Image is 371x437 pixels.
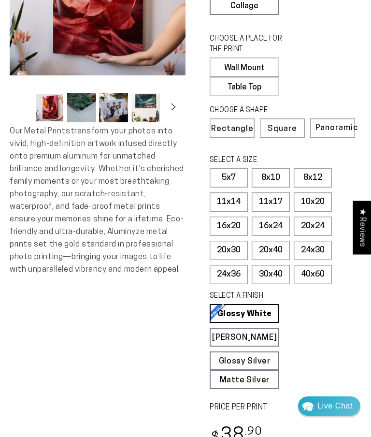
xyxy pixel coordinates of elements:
label: 20x30 [210,241,248,260]
button: Load image 1 in gallery view [35,93,64,122]
a: Glossy White [210,304,279,323]
button: Slide right [163,97,184,118]
span: Our Metal Prints transform your photos into vivid, high-definition artwork infused directly onto ... [10,127,184,274]
button: Load image 4 in gallery view [131,93,160,122]
legend: CHOOSE A SHAPE [210,105,297,116]
label: 10x20 [294,192,332,212]
a: [PERSON_NAME] [210,328,279,347]
button: Load image 3 in gallery view [99,93,128,122]
div: Contact Us Directly [317,396,353,416]
label: 24x36 [210,265,248,284]
span: Panoramic [315,124,358,132]
label: 8x12 [294,168,332,188]
span: Square [268,125,297,133]
label: 8x10 [252,168,290,188]
legend: SELECT A SIZE [210,155,297,166]
label: Wall Mount [210,58,279,77]
label: 24x30 [294,241,332,260]
label: 16x24 [252,217,290,236]
label: 16x20 [210,217,248,236]
label: 40x60 [294,265,332,284]
a: Glossy Silver [210,351,279,370]
span: Rectangle [211,125,254,133]
div: Chat widget toggle [298,396,360,416]
label: PRICE PER PRINT [210,402,361,413]
button: Slide left [11,97,32,118]
label: 11x14 [210,192,248,212]
label: 11x17 [252,192,290,212]
div: Click to open Judge.me floating reviews tab [353,201,371,254]
label: 30x40 [252,265,290,284]
legend: CHOOSE A PLACE FOR THE PRINT [210,34,297,55]
legend: SELECT A FINISH [210,291,297,302]
label: 5x7 [210,168,248,188]
a: Matte Silver [210,370,279,389]
label: 20x24 [294,217,332,236]
label: 20x40 [252,241,290,260]
label: Table Top [210,77,279,96]
button: Load image 2 in gallery view [67,93,96,122]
